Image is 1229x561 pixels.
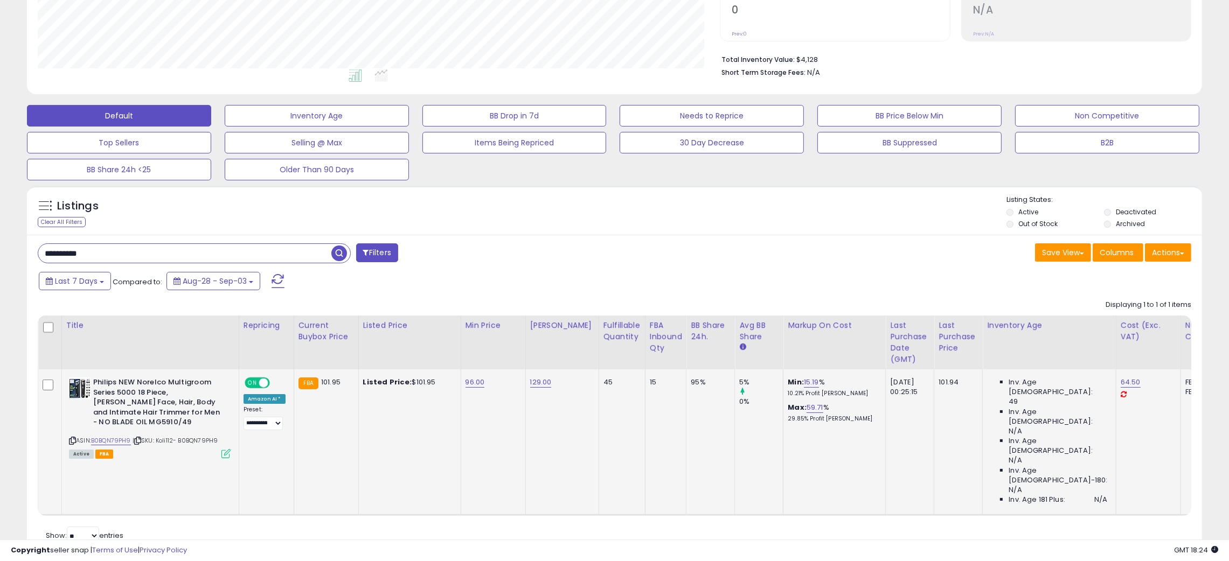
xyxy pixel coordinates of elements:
span: All listings currently available for purchase on Amazon [69,450,94,459]
button: Last 7 Days [39,272,111,290]
div: Title [66,320,234,331]
div: Num of Comp. [1185,320,1225,342]
span: FBA [95,450,114,459]
span: N/A [1009,485,1022,495]
small: FBA [298,377,318,389]
div: Min Price [466,320,521,331]
span: OFF [268,378,286,388]
div: ASIN: [69,377,231,457]
h2: 0 [732,4,949,18]
li: $4,128 [721,52,1183,65]
button: BB Suppressed [817,132,1002,153]
button: Save View [1035,243,1091,262]
span: 2025-09-12 18:24 GMT [1174,545,1218,555]
div: 15 [650,377,678,387]
img: 51+44+C+bBL._SL40_.jpg [69,377,91,399]
div: Listed Price [363,320,456,331]
div: Clear All Filters [38,217,86,227]
p: 29.85% Profit [PERSON_NAME] [788,415,877,423]
span: Aug-28 - Sep-03 [183,276,247,286]
button: B2B [1015,132,1199,153]
div: Displaying 1 to 1 of 1 items [1106,300,1191,310]
p: Listing States: [1006,195,1202,205]
button: Default [27,105,211,127]
b: Max: [788,402,807,412]
button: Selling @ Max [225,132,409,153]
strong: Copyright [11,545,50,555]
button: BB Drop in 7d [422,105,607,127]
b: Listed Price: [363,377,412,387]
b: Total Inventory Value: [721,55,795,64]
a: 129.00 [530,377,552,388]
h2: N/A [973,4,1191,18]
div: FBA: 0 [1185,377,1221,387]
button: Filters [356,243,398,262]
button: Columns [1093,243,1143,262]
button: Inventory Age [225,105,409,127]
b: Short Term Storage Fees: [721,68,806,77]
span: N/A [1094,495,1107,504]
a: 59.71 [807,402,823,413]
span: | SKU: Koli112- B0BQN79PH9 [133,436,218,445]
span: Last 7 Days [55,276,98,286]
button: BB Price Below Min [817,105,1002,127]
span: Inv. Age [DEMOGRAPHIC_DATA]: [1009,407,1107,426]
span: ON [246,378,259,388]
a: 96.00 [466,377,485,388]
small: Prev: N/A [973,31,994,37]
button: Top Sellers [27,132,211,153]
p: 10.21% Profit [PERSON_NAME] [788,390,877,397]
b: Philips NEW Norelco Multigroom Series 5000 18 Piece, [PERSON_NAME] Face, Hair, Body and Intimate ... [93,377,224,430]
div: 0% [739,397,783,406]
div: 45 [603,377,637,387]
a: Terms of Use [92,545,138,555]
div: Current Buybox Price [298,320,354,342]
span: N/A [807,67,820,78]
div: Last Purchase Price [939,320,978,354]
button: Non Competitive [1015,105,1199,127]
div: Repricing [244,320,289,331]
span: Columns [1100,247,1134,258]
div: Fulfillable Quantity [603,320,641,342]
a: B0BQN79PH9 [91,436,131,445]
label: Deactivated [1116,207,1156,216]
span: N/A [1009,426,1022,436]
button: Older Than 90 Days [225,159,409,180]
div: seller snap | | [11,545,187,556]
div: FBA inbound Qty [650,320,682,354]
span: Inv. Age [DEMOGRAPHIC_DATA]-180: [1009,466,1107,485]
button: BB Share 24h <25 [27,159,211,180]
small: Prev: 0 [732,31,747,37]
label: Out of Stock [1018,219,1058,228]
span: Inv. Age [DEMOGRAPHIC_DATA]: [1009,377,1107,397]
div: Last Purchase Date (GMT) [890,320,929,365]
button: Actions [1145,243,1191,262]
span: Inv. Age 181 Plus: [1009,495,1065,504]
a: 15.19 [804,377,819,388]
label: Active [1018,207,1038,216]
h5: Listings [57,199,99,214]
span: Show: entries [46,530,123,541]
span: Compared to: [113,277,162,287]
div: Preset: [244,406,286,430]
a: 64.50 [1121,377,1141,388]
button: Needs to Reprice [620,105,804,127]
div: BB Share 24h. [691,320,730,342]
label: Archived [1116,219,1145,228]
div: Markup on Cost [788,320,881,331]
a: Privacy Policy [140,545,187,555]
div: FBM: 1 [1185,387,1221,397]
button: Items Being Repriced [422,132,607,153]
span: Inv. Age [DEMOGRAPHIC_DATA]: [1009,436,1107,455]
div: [DATE] 00:25:15 [890,377,926,397]
div: % [788,377,877,397]
div: 101.94 [939,377,974,387]
div: Avg BB Share [739,320,779,342]
span: 49 [1009,397,1018,406]
div: 95% [691,377,726,387]
div: Inventory Age [987,320,1111,331]
b: Min: [788,377,804,387]
div: 5% [739,377,783,387]
div: $101.95 [363,377,453,387]
div: Amazon AI * [244,394,286,404]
